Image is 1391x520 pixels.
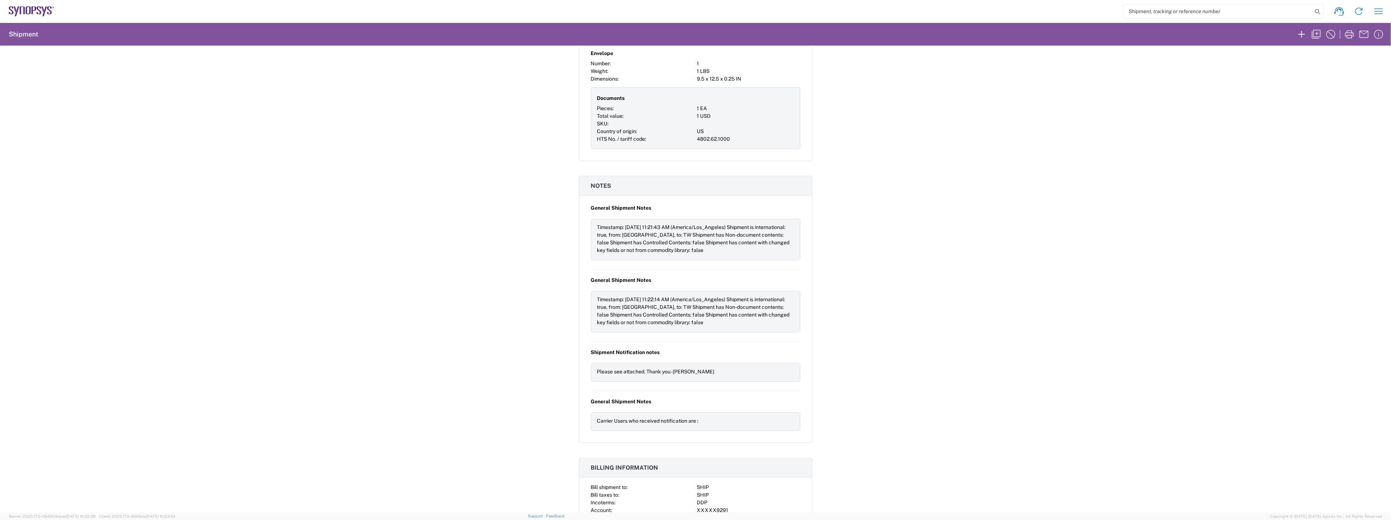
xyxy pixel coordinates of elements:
[597,368,794,376] div: Please see attached. Thank you -[PERSON_NAME]
[591,492,619,498] span: Bill taxes to:
[597,94,625,102] span: Documents
[591,276,652,284] span: General Shipment Notes
[9,514,96,519] span: Server: 2025.17.0-1194904eeae
[591,50,614,57] span: Envelope
[597,128,637,134] span: Country of origin:
[597,417,794,425] div: Carrier Users who received notification are :
[591,182,611,189] span: Notes
[597,121,609,127] span: SKU:
[697,491,800,499] div: SHIP
[697,60,800,67] div: 1
[528,514,546,518] a: Support
[697,499,800,507] div: DDP
[591,500,616,505] span: Incoterms:
[591,464,658,471] span: Billing information
[591,398,652,405] span: General Shipment Notes
[697,67,800,75] div: 1 LBS
[591,349,660,356] span: Shipment Notification notes
[697,105,794,112] div: 1 EA
[9,30,38,39] h2: Shipment
[591,68,608,74] span: Weight:
[597,136,646,142] span: HTS No. / tariff code:
[697,112,794,120] div: 1 USD
[597,113,624,119] span: Total value:
[597,105,614,111] span: Pieces:
[697,128,794,135] div: US
[1270,513,1382,520] span: Copyright © [DATE]-[DATE] Agistix Inc., All Rights Reserved
[697,507,800,514] div: XXXXX9291
[99,514,175,519] span: Client: 2025.17.0-159f9de
[66,514,96,519] span: [DATE] 10:32:38
[697,484,800,491] div: SHIP
[697,135,794,143] div: 4802.62.1000
[1123,4,1312,18] input: Shipment, tracking or reference number
[597,224,794,254] div: Timestamp: [DATE] 11:21:43 AM (America/Los_Angeles) Shipment is international: true, from: [GEOGR...
[591,76,619,82] span: Dimensions:
[591,484,628,490] span: Bill shipment to:
[591,204,652,212] span: General Shipment Notes
[146,514,175,519] span: [DATE] 10:23:34
[546,514,565,518] a: Feedback
[591,507,612,513] span: Account:
[697,75,800,83] div: 9.5 x 12.5 x 0.25 IN
[597,296,794,326] div: Timestamp: [DATE] 11:22:14 AM (America/Los_Angeles) Shipment is international: true, from: [GEOGR...
[591,61,611,66] span: Number:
